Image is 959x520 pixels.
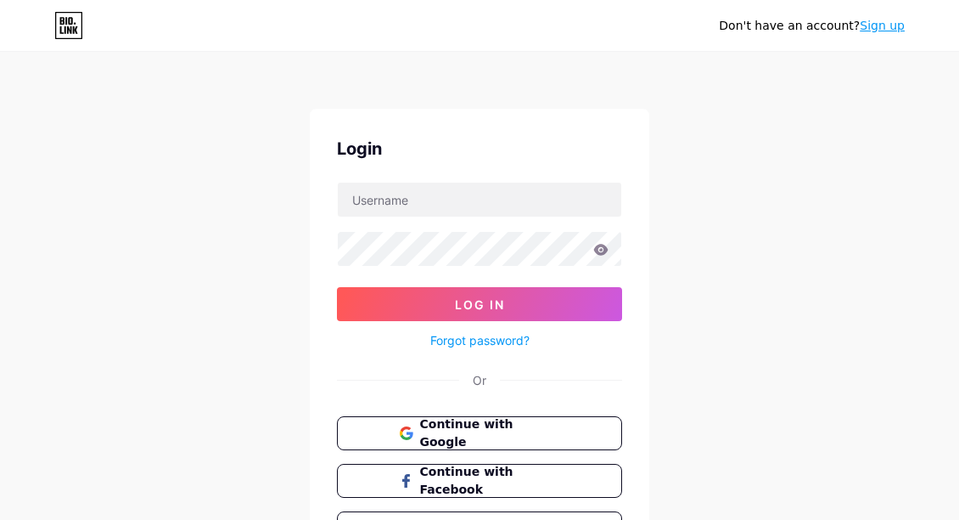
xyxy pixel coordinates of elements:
[473,371,486,389] div: Or
[420,415,560,451] span: Continue with Google
[455,297,505,312] span: Log In
[337,287,622,321] button: Log In
[337,416,622,450] button: Continue with Google
[337,464,622,498] button: Continue with Facebook
[430,331,530,349] a: Forgot password?
[420,463,560,499] span: Continue with Facebook
[338,183,621,217] input: Username
[860,19,905,32] a: Sign up
[719,17,905,35] div: Don't have an account?
[337,136,622,161] div: Login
